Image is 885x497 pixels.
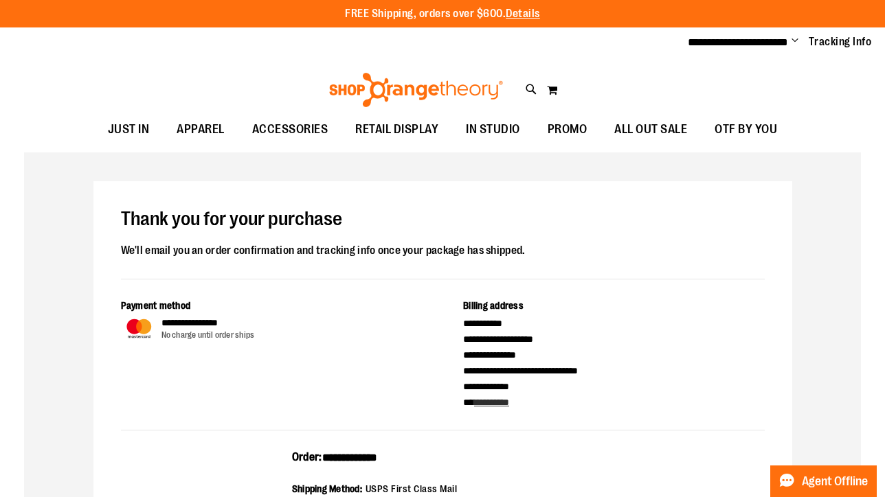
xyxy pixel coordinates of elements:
span: IN STUDIO [466,114,520,145]
span: APPAREL [177,114,225,145]
span: ALL OUT SALE [614,114,687,145]
img: Shop Orangetheory [327,73,505,107]
button: Agent Offline [770,465,877,497]
span: JUST IN [108,114,150,145]
div: No charge until order ships [161,330,255,341]
div: We'll email you an order confirmation and tracking info once your package has shipped. [121,242,765,259]
a: Tracking Info [809,34,872,49]
div: Billing address [463,299,765,316]
span: Agent Offline [802,475,868,488]
div: Order: [292,450,594,474]
button: Account menu [792,35,798,49]
span: ACCESSORIES [252,114,328,145]
h1: Thank you for your purchase [121,209,765,231]
div: Payment method [121,299,423,316]
a: Details [506,8,540,20]
span: OTF BY YOU [715,114,777,145]
img: Payment type icon [121,316,158,341]
span: PROMO [548,114,587,145]
span: RETAIL DISPLAY [355,114,438,145]
div: USPS First Class Mail [366,482,458,496]
p: FREE Shipping, orders over $600. [345,6,540,22]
